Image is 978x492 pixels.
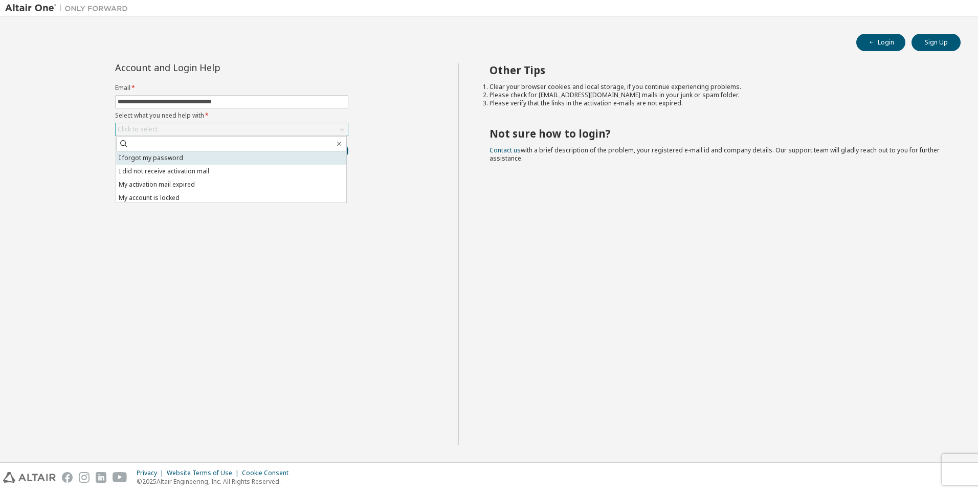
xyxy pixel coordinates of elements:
[116,123,348,136] div: Click to select
[96,472,106,483] img: linkedin.svg
[118,125,158,133] div: Click to select
[490,127,943,140] h2: Not sure how to login?
[5,3,133,13] img: Altair One
[490,83,943,91] li: Clear your browser cookies and local storage, if you continue experiencing problems.
[115,111,348,120] label: Select what you need help with
[137,469,167,477] div: Privacy
[115,63,302,72] div: Account and Login Help
[116,151,346,165] li: I forgot my password
[856,34,905,51] button: Login
[113,472,127,483] img: youtube.svg
[490,146,521,154] a: Contact us
[115,84,348,92] label: Email
[62,472,73,483] img: facebook.svg
[79,472,90,483] img: instagram.svg
[242,469,295,477] div: Cookie Consent
[490,63,943,77] h2: Other Tips
[490,91,943,99] li: Please check for [EMAIL_ADDRESS][DOMAIN_NAME] mails in your junk or spam folder.
[137,477,295,486] p: © 2025 Altair Engineering, Inc. All Rights Reserved.
[490,99,943,107] li: Please verify that the links in the activation e-mails are not expired.
[912,34,961,51] button: Sign Up
[3,472,56,483] img: altair_logo.svg
[167,469,242,477] div: Website Terms of Use
[490,146,940,163] span: with a brief description of the problem, your registered e-mail id and company details. Our suppo...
